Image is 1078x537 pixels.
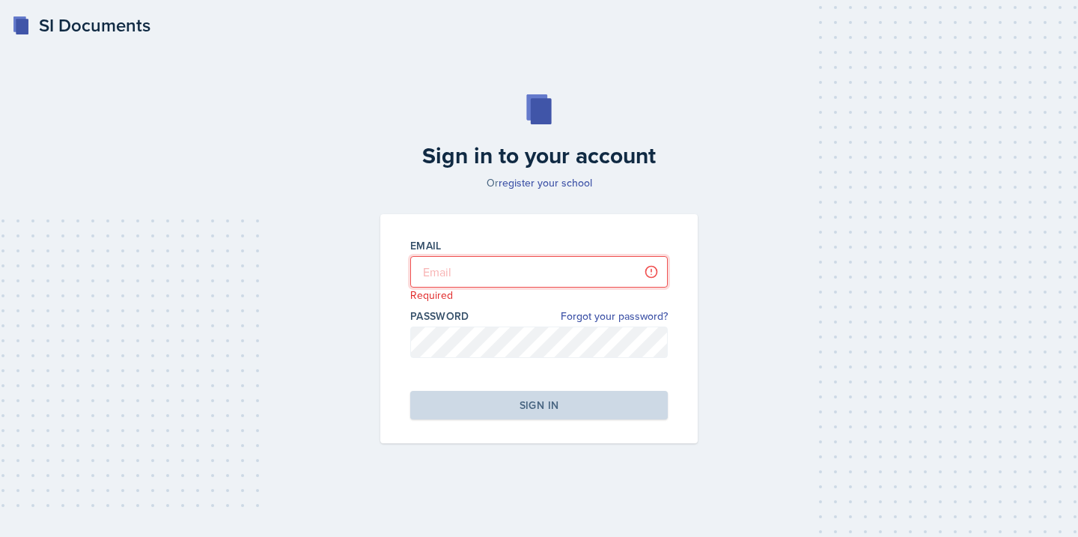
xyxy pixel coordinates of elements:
label: Email [410,238,442,253]
label: Password [410,309,469,324]
button: Sign in [410,391,668,419]
p: Or [371,175,707,190]
input: Email [410,256,668,288]
div: Sign in [520,398,558,413]
a: register your school [499,175,592,190]
a: Forgot your password? [561,309,668,324]
a: SI Documents [12,12,150,39]
h2: Sign in to your account [371,142,707,169]
p: Required [410,288,668,303]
